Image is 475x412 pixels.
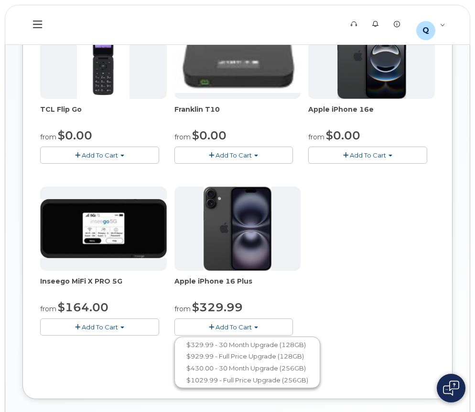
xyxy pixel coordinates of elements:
[174,133,191,141] small: from
[40,318,159,335] button: Add To Cart
[58,300,108,314] span: $164.00
[216,151,252,159] span: Add To Cart
[177,339,318,351] a: $329.99 - 30 Month Upgrade (128GB)
[77,15,130,99] img: TCL_FLIP_MODE.jpg
[40,276,167,296] div: Inseego MiFi X PRO 5G
[443,380,459,396] img: Open chat
[174,276,301,296] div: Apple iPhone 16 Plus
[410,15,452,34] div: QT93898
[40,147,159,163] button: Add To Cart
[40,305,56,313] small: from
[326,128,360,142] span: $0.00
[422,25,429,36] span: Q
[174,20,301,93] img: t10.jpg
[177,374,318,386] a: $1029.99 - Full Price Upgrade (256GB)
[174,305,191,313] small: from
[192,300,243,314] span: $329.99
[308,147,427,163] button: Add To Cart
[174,105,301,124] div: Franklin T10
[40,133,56,141] small: from
[174,318,293,335] button: Add To Cart
[82,323,118,331] span: Add To Cart
[174,147,293,163] button: Add To Cart
[192,128,227,142] span: $0.00
[40,199,167,258] img: cut_small_inseego_5G.jpg
[82,151,118,159] span: Add To Cart
[337,15,406,99] img: iphone16e.png
[308,133,324,141] small: from
[177,350,318,362] a: $929.99 - Full Price Upgrade (128GB)
[58,128,92,142] span: $0.00
[177,362,318,374] a: $430.00 - 30 Month Upgrade (256GB)
[40,105,167,124] div: TCL Flip Go
[216,323,252,331] span: Add To Cart
[204,187,271,271] img: iphone_16_plus.png
[308,105,435,124] div: Apple iPhone 16e
[350,151,386,159] span: Add To Cart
